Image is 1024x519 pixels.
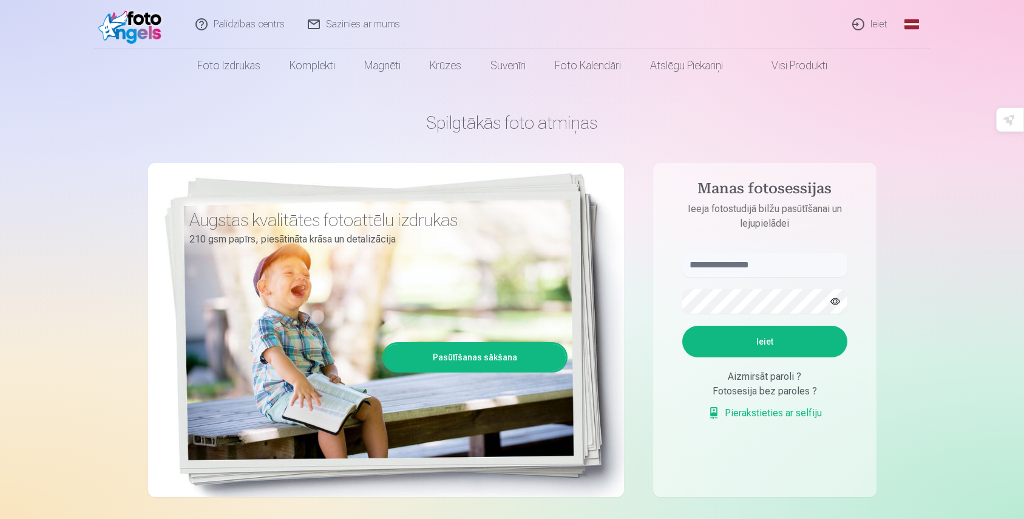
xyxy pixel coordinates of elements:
[189,231,558,248] p: 210 gsm papīrs, piesātināta krāsa un detalizācija
[275,49,350,83] a: Komplekti
[148,112,877,134] h1: Spilgtākās foto atmiņas
[737,49,842,83] a: Visi produkti
[98,5,168,44] img: /fa1
[682,384,847,399] div: Fotosesija bez paroles ?
[183,49,275,83] a: Foto izdrukas
[540,49,636,83] a: Foto kalendāri
[415,49,476,83] a: Krūzes
[636,49,737,83] a: Atslēgu piekariņi
[682,326,847,357] button: Ieiet
[670,202,860,231] p: Ieeja fotostudijā bilžu pasūtīšanai un lejupielādei
[670,180,860,202] h4: Manas fotosessijas
[682,369,847,384] div: Aizmirsāt paroli ?
[350,49,415,83] a: Magnēti
[384,344,566,371] a: Pasūtīšanas sākšana
[189,209,558,231] h3: Augstas kvalitātes fotoattēlu izdrukas
[708,406,822,421] a: Pierakstieties ar selfiju
[476,49,540,83] a: Suvenīri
